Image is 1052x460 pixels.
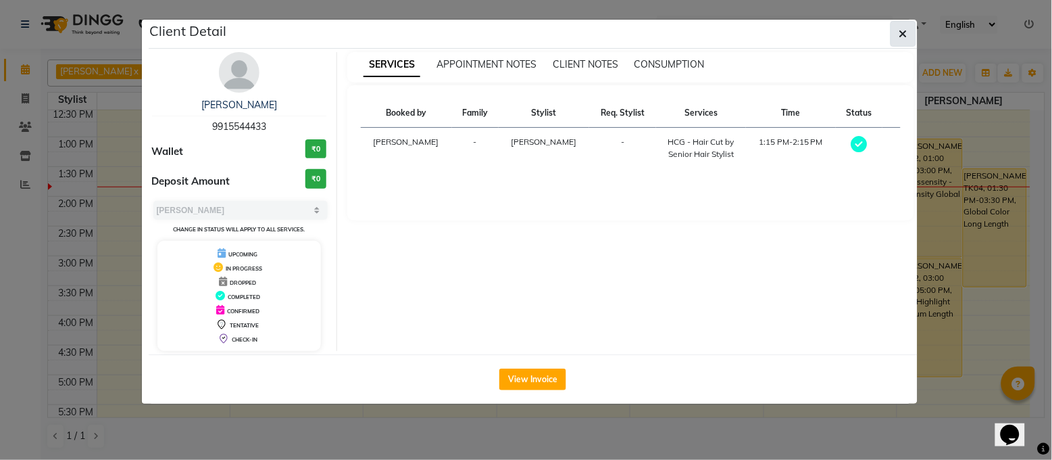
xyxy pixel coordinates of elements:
th: Time [746,99,835,128]
td: [PERSON_NAME] [361,128,452,169]
span: APPOINTMENT NOTES [436,58,536,70]
img: avatar [219,52,259,93]
button: View Invoice [499,369,566,390]
td: - [589,128,656,169]
span: IN PROGRESS [226,265,262,272]
span: [PERSON_NAME] [511,137,576,147]
small: Change in status will apply to all services. [173,226,305,233]
h3: ₹0 [305,169,326,189]
span: COMPLETED [228,294,260,300]
div: HCG - Hair Cut by Senior Hair Stylist [664,136,738,160]
span: SERVICES [364,53,420,77]
th: Status [836,99,882,128]
span: UPCOMING [228,251,257,258]
span: CONFIRMED [227,308,259,315]
th: Services [656,99,746,128]
th: Req. Stylist [589,99,656,128]
th: Booked by [361,99,452,128]
span: Wallet [152,144,184,160]
a: [PERSON_NAME] [201,99,277,111]
td: - [452,128,499,169]
span: DROPPED [230,279,256,286]
h5: Client Detail [150,21,227,41]
span: 9915544433 [212,120,266,133]
td: 1:15 PM-2:15 PM [746,128,835,169]
th: Family [452,99,499,128]
span: CLIENT NOTES [553,58,618,70]
span: TENTATIVE [230,322,259,329]
span: CONSUMPTION [634,58,705,70]
iframe: chat widget [995,406,1038,446]
h3: ₹0 [305,139,326,159]
span: Deposit Amount [152,174,230,189]
th: Stylist [499,99,590,128]
span: CHECK-IN [232,336,257,343]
